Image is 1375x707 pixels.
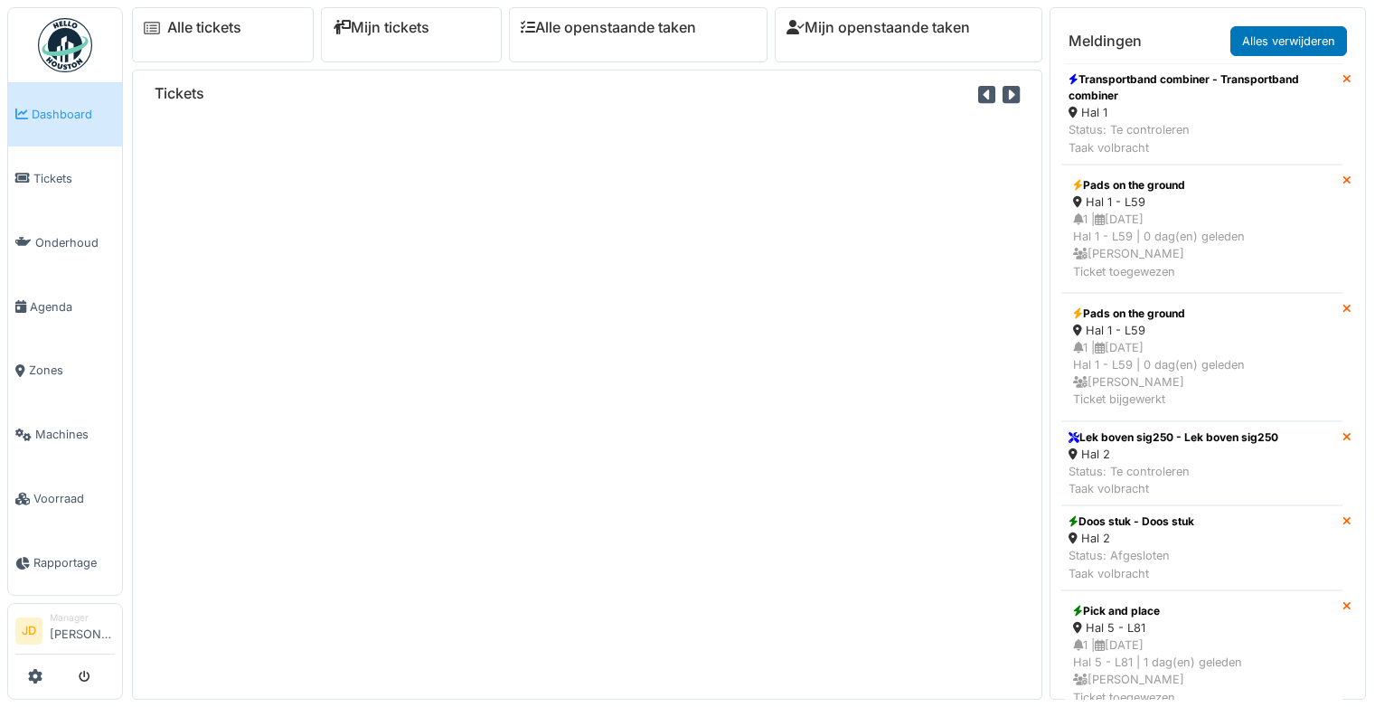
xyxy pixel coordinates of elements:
[1069,530,1194,547] div: Hal 2
[1069,104,1335,121] div: Hal 1
[35,234,115,251] span: Onderhoud
[35,426,115,443] span: Machines
[1069,71,1335,104] div: Transportband combiner - Transportband combiner
[1069,121,1335,156] div: Status: Te controleren Taak volbracht
[8,467,122,531] a: Voorraad
[29,362,115,379] span: Zones
[1073,603,1331,619] div: Pick and place
[8,211,122,275] a: Onderhoud
[1073,339,1331,409] div: 1 | [DATE] Hal 1 - L59 | 0 dag(en) geleden [PERSON_NAME] Ticket bijgewerkt
[1069,429,1278,446] div: Lek boven sig250 - Lek boven sig250
[1061,165,1342,293] a: Pads on the ground Hal 1 - L59 1 |[DATE]Hal 1 - L59 | 0 dag(en) geleden [PERSON_NAME]Ticket toege...
[33,554,115,571] span: Rapportage
[15,611,115,655] a: JD Manager[PERSON_NAME]
[1061,63,1342,165] a: Transportband combiner - Transportband combiner Hal 1 Status: Te controlerenTaak volbracht
[30,298,115,316] span: Agenda
[1061,293,1342,421] a: Pads on the ground Hal 1 - L59 1 |[DATE]Hal 1 - L59 | 0 dag(en) geleden [PERSON_NAME]Ticket bijge...
[1061,421,1342,506] a: Lek boven sig250 - Lek boven sig250 Hal 2 Status: Te controlerenTaak volbracht
[1073,322,1331,339] div: Hal 1 - L59
[8,531,122,595] a: Rapportage
[32,106,115,123] span: Dashboard
[333,19,429,36] a: Mijn tickets
[33,170,115,187] span: Tickets
[1061,505,1342,590] a: Doos stuk - Doos stuk Hal 2 Status: AfgeslotenTaak volbracht
[50,611,115,625] div: Manager
[8,339,122,403] a: Zones
[1069,33,1142,50] h6: Meldingen
[33,490,115,507] span: Voorraad
[1073,193,1331,211] div: Hal 1 - L59
[1073,211,1331,280] div: 1 | [DATE] Hal 1 - L59 | 0 dag(en) geleden [PERSON_NAME] Ticket toegewezen
[1069,514,1194,530] div: Doos stuk - Doos stuk
[1069,547,1194,581] div: Status: Afgesloten Taak volbracht
[1073,636,1331,706] div: 1 | [DATE] Hal 5 - L81 | 1 dag(en) geleden [PERSON_NAME] Ticket toegewezen
[15,617,42,645] li: JD
[8,275,122,339] a: Agenda
[1073,619,1331,636] div: Hal 5 - L81
[8,82,122,146] a: Dashboard
[786,19,970,36] a: Mijn openstaande taken
[521,19,696,36] a: Alle openstaande taken
[8,146,122,211] a: Tickets
[1073,306,1331,322] div: Pads on the ground
[155,85,204,102] h6: Tickets
[1069,446,1278,463] div: Hal 2
[1069,463,1278,497] div: Status: Te controleren Taak volbracht
[8,403,122,467] a: Machines
[1230,26,1347,56] a: Alles verwijderen
[1073,177,1331,193] div: Pads on the ground
[167,19,241,36] a: Alle tickets
[38,18,92,72] img: Badge_color-CXgf-gQk.svg
[50,611,115,650] li: [PERSON_NAME]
